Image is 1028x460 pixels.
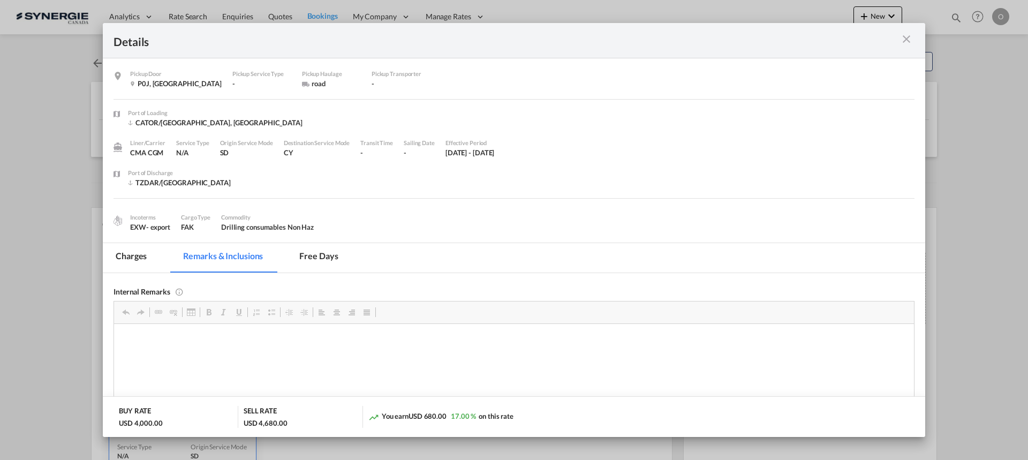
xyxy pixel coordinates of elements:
span: Drilling consumables Non Haz [221,223,314,231]
div: CY [284,148,350,157]
div: - [372,79,430,88]
a: Justify [359,305,374,319]
md-icon: icon-trending-up [368,412,379,423]
div: TZDAR/Dar es Salaam [128,178,231,187]
div: 5 Aug 2025 - 29 Aug 2025 [445,148,495,157]
div: USD 4,680.00 [244,418,288,428]
div: Liner/Carrier [130,138,165,148]
div: Transit Time [360,138,393,148]
div: - export [146,222,170,232]
md-pagination-wrapper: Use the left and right arrow keys to navigate between tabs [103,243,361,273]
div: Sailing Date [404,138,435,148]
div: Cargo Type [181,213,210,222]
span: N/A [176,148,188,157]
a: Insert/Remove Numbered List [249,305,264,319]
span: 17.00 % [451,412,476,420]
a: Redo (Ctrl+Y) [133,305,148,319]
div: SD [220,148,273,157]
md-dialog: Pickup Door ... [103,23,925,437]
div: Internal Remarks [114,286,914,296]
span: USD 680.00 [409,412,447,420]
div: Details [114,34,834,47]
div: Pickup Transporter [372,69,430,79]
div: - [404,148,435,157]
div: - [360,148,393,157]
div: Port of Discharge [128,168,231,178]
a: Decrease Indent [282,305,297,319]
a: Undo (Ctrl+Z) [118,305,133,319]
div: Pickup Door [130,69,222,79]
div: P0J , Canada [130,79,222,88]
div: Commodity [221,213,314,222]
div: Pickup Service Type [232,69,291,79]
md-tab-item: Free days [286,243,351,273]
div: CMA CGM [130,148,165,157]
div: USD 4,000.00 [119,418,163,428]
div: Effective Period [445,138,495,148]
a: Centre [329,305,344,319]
md-tab-item: Charges [103,243,160,273]
div: road [302,79,361,88]
a: Increase Indent [297,305,312,319]
div: Port of Loading [128,108,303,118]
div: - [232,79,291,88]
div: CATOR/Toronto, ON [128,118,303,127]
img: cargo.png [112,215,124,227]
a: Table [184,305,199,319]
md-icon: icon-close m-3 fg-AAA8AD cursor [900,33,913,46]
a: Italic (Ctrl+I) [216,305,231,319]
div: Pickup Haulage [302,69,361,79]
div: Service Type [176,138,209,148]
md-tab-item: Remarks & Inclusions [170,243,276,273]
md-icon: This remarks only visible for internal user and will not be printed on Quote PDF [175,286,184,295]
div: Destination Service Mode [284,138,350,148]
a: Align Left [314,305,329,319]
div: BUY RATE [119,406,151,418]
div: Origin Service Mode [220,138,273,148]
a: Insert/Remove Bulleted List [264,305,279,319]
div: You earn on this rate [368,411,513,423]
a: Unlink [166,305,181,319]
a: Align Right [344,305,359,319]
a: Bold (Ctrl+B) [201,305,216,319]
a: Underline (Ctrl+U) [231,305,246,319]
div: Incoterms [130,213,170,222]
a: Link (Ctrl+K) [151,305,166,319]
div: FAK [181,222,210,232]
iframe: Editor, editor8 [114,324,914,431]
div: SELL RATE [244,406,277,418]
div: EXW [130,222,170,232]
